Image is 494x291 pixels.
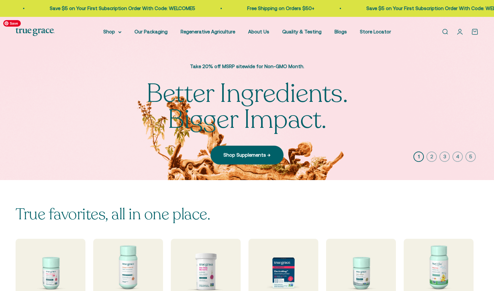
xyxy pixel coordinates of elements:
[452,152,463,162] button: 4
[465,152,476,162] button: 5
[134,29,168,34] a: Our Packaging
[360,29,391,34] a: Store Locator
[47,5,193,12] p: Save $5 on Your First Subscription Order With Code: WELCOME5
[181,29,235,34] a: Regenerative Agriculture
[335,29,347,34] a: Blogs
[103,28,121,36] summary: Shop
[413,152,424,162] button: 1
[3,20,21,27] span: Save
[140,63,354,70] p: Take 20% off MSRP sitewide for Non-GMO Month.
[248,29,269,34] a: About Us
[146,76,348,137] split-lines: Better Ingredients. Bigger Impact.
[282,29,322,34] a: Quality & Testing
[426,152,437,162] button: 2
[16,204,210,225] split-lines: True favorites, all in one place.
[245,6,312,11] a: Free Shipping on Orders $50+
[439,152,450,162] button: 3
[210,146,284,164] a: Shop Supplements →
